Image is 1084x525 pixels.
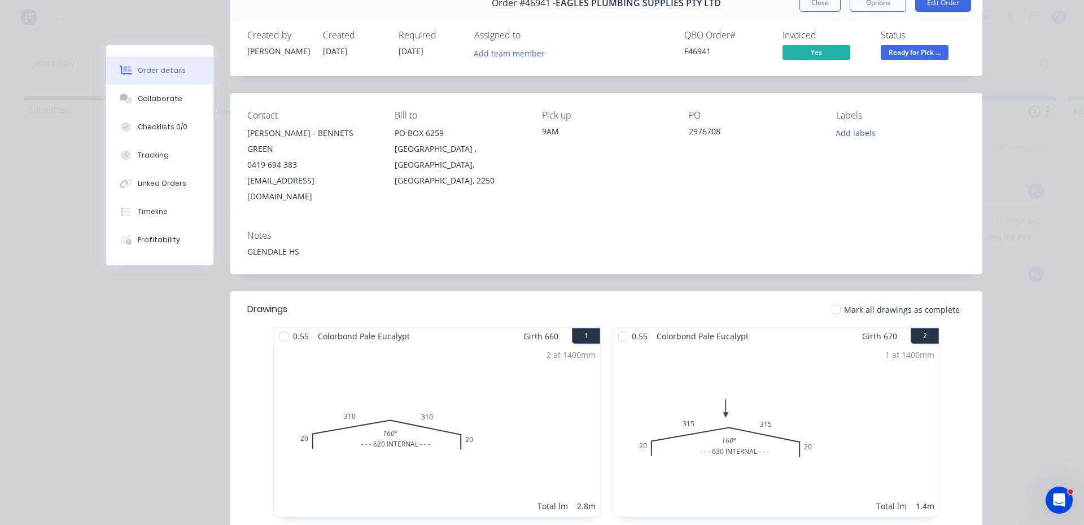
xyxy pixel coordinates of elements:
[247,45,309,57] div: [PERSON_NAME]
[911,328,939,344] button: 2
[542,125,671,137] div: 9AM
[106,198,213,226] button: Timeline
[323,46,348,56] span: [DATE]
[474,45,551,60] button: Add team member
[138,150,169,160] div: Tracking
[138,122,187,132] div: Checklists 0/0
[577,500,596,512] div: 2.8m
[876,500,907,512] div: Total lm
[652,328,753,344] span: Colorbond Pale Eucalypt
[247,110,377,121] div: Contact
[247,173,377,204] div: [EMAIL_ADDRESS][DOMAIN_NAME]
[247,303,287,316] div: Drawings
[547,349,596,361] div: 2 at 1400mm
[106,226,213,254] button: Profitability
[106,56,213,85] button: Order details
[106,113,213,141] button: Checklists 0/0
[881,30,965,41] div: Status
[916,500,934,512] div: 1.4m
[289,328,313,344] span: 0.55
[274,344,600,517] div: - - - 620 INTERNAL - - -2031031020160º2 at 1400mmTotal lm2.8m
[106,169,213,198] button: Linked Orders
[523,328,558,344] span: Girth 660
[689,125,818,141] div: 2976708
[881,45,948,62] button: Ready for Pick ...
[572,328,600,344] button: 1
[783,45,850,59] span: Yes
[138,94,182,104] div: Collaborate
[395,141,524,189] div: [GEOGRAPHIC_DATA] , [GEOGRAPHIC_DATA], [GEOGRAPHIC_DATA], 2250
[399,46,423,56] span: [DATE]
[106,85,213,113] button: Collaborate
[474,30,587,41] div: Assigned to
[542,110,671,121] div: Pick up
[247,246,965,257] div: GLENDALE HS
[247,125,377,204] div: [PERSON_NAME] - BENNETS GREEN0419 694 383[EMAIL_ADDRESS][DOMAIN_NAME]
[783,30,867,41] div: Invoiced
[247,230,965,241] div: Notes
[881,45,948,59] span: Ready for Pick ...
[862,328,897,344] span: Girth 670
[885,349,934,361] div: 1 at 1400mm
[395,125,524,189] div: PO BOX 6259[GEOGRAPHIC_DATA] , [GEOGRAPHIC_DATA], [GEOGRAPHIC_DATA], 2250
[395,125,524,141] div: PO BOX 6259
[247,30,309,41] div: Created by
[830,125,882,141] button: Add labels
[138,207,168,217] div: Timeline
[627,328,652,344] span: 0.55
[138,178,186,189] div: Linked Orders
[106,141,213,169] button: Tracking
[836,110,965,121] div: Labels
[138,65,186,76] div: Order details
[323,30,385,41] div: Created
[313,328,414,344] span: Colorbond Pale Eucalypt
[395,110,524,121] div: Bill to
[247,157,377,173] div: 0419 694 383
[138,235,180,245] div: Profitability
[1046,487,1073,514] iframe: Intercom live chat
[844,304,960,316] span: Mark all drawings as complete
[247,125,377,157] div: [PERSON_NAME] - BENNETS GREEN
[399,30,461,41] div: Required
[537,500,568,512] div: Total lm
[684,45,769,57] div: F46941
[468,45,551,60] button: Add team member
[689,110,818,121] div: PO
[684,30,769,41] div: QBO Order #
[613,344,939,517] div: - - - 630 INTERNAL - - -2031531520160º1 at 1400mmTotal lm1.4m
